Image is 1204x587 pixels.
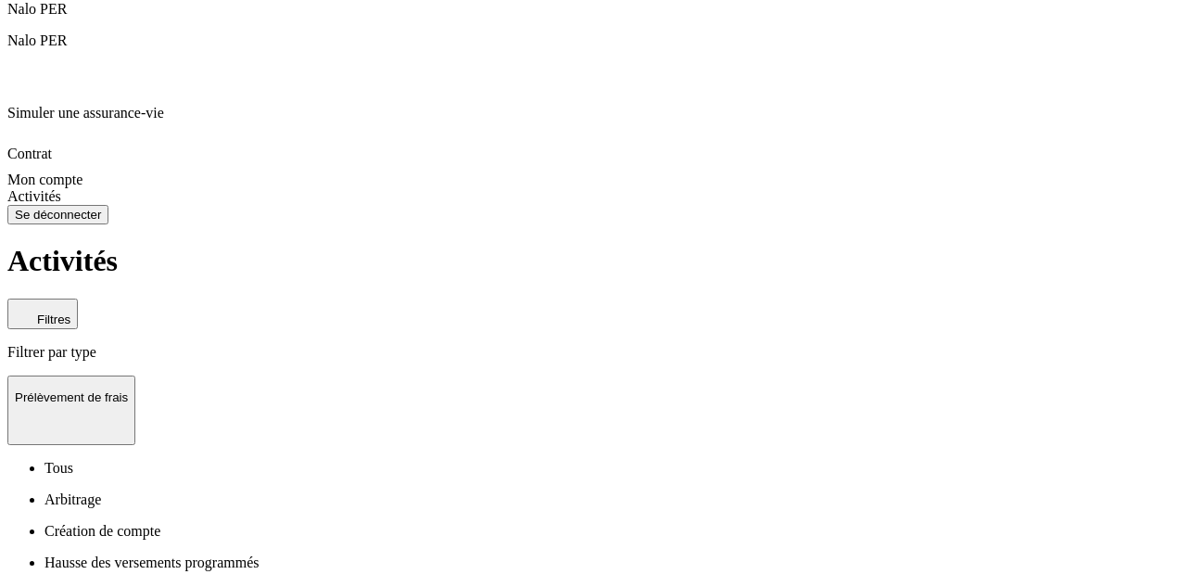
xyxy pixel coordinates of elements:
[44,491,1197,508] p: Arbitrage
[7,64,1197,121] div: Simuler une assurance-vie
[44,555,1197,571] p: Hausse des versements programmés
[7,188,61,204] span: Activités
[15,390,128,404] p: Prélèvement de frais
[7,105,1197,121] p: Simuler une assurance-vie
[44,523,1197,540] p: Création de compte
[15,208,101,222] div: Se déconnecter
[7,32,1197,49] p: Nalo PER
[7,376,135,445] button: Prélèvement de frais
[7,205,108,224] button: Se déconnecter
[7,146,52,161] span: Contrat
[44,460,1197,477] p: Tous
[7,244,1197,278] h1: Activités
[7,172,82,187] span: Mon compte
[37,313,70,326] span: Filtres
[7,1,1197,18] p: Nalo PER
[7,299,78,329] button: Filtres
[7,344,1197,361] p: Filtrer par type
